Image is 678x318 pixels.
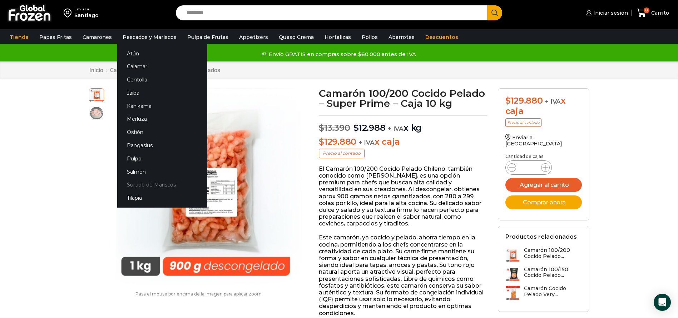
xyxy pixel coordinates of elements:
a: Jaiba [117,86,207,99]
h3: Camarón Cocido Pelado Very... [524,285,582,298]
a: Camarón 100/200 Cocido Pelado... [505,247,582,263]
div: 1 / 2 [108,88,304,284]
a: Camarón 100/150 Cocido Pelado... [505,267,582,282]
bdi: 129.880 [505,95,543,106]
span: $ [353,123,359,133]
p: x caja [319,137,487,147]
a: Descuentos [422,30,462,44]
span: camaron nacional [89,88,104,102]
a: Tilapia [117,192,207,205]
a: Merluza [117,113,207,126]
a: Camarón Cocido Pelado Very... [505,285,582,301]
a: Queso Crema [275,30,317,44]
a: Hortalizas [321,30,355,44]
h1: Camarón 100/200 Cocido Pelado – Super Prime – Caja 10 kg [319,88,487,108]
button: Agregar al carrito [505,178,582,192]
a: Pangasius [117,139,207,152]
a: Calamar [117,60,207,73]
span: $ [505,95,511,106]
a: Centolla [117,73,207,86]
h3: Camarón 100/150 Cocido Pelado... [524,267,582,279]
span: Iniciar sesión [592,9,628,16]
button: Search button [487,5,502,20]
a: 0 Carrito [635,5,671,21]
a: Pulpa de Frutas [184,30,232,44]
a: Surtido de Mariscos [117,178,207,192]
a: Ostión [117,126,207,139]
span: $ [319,136,324,147]
h3: Camarón 100/200 Cocido Pelado... [524,247,582,259]
a: Enviar a [GEOGRAPHIC_DATA] [505,134,563,147]
bdi: 129.880 [319,136,356,147]
span: + IVA [388,125,404,132]
a: Pescados y Mariscos [119,30,180,44]
h2: Productos relacionados [505,233,577,240]
span: + IVA [545,98,561,105]
img: address-field-icon.svg [64,7,74,19]
a: Pollos [358,30,381,44]
a: Papas Fritas [36,30,75,44]
a: Camarones [79,30,115,44]
p: El Camarón 100/200 Cocido Pelado Chileno, también conocido como [PERSON_NAME], es una opción prem... [319,165,487,227]
a: Salmón [117,165,207,178]
div: Open Intercom Messenger [654,294,671,311]
span: + IVA [359,139,375,146]
p: Precio al contado [505,118,541,127]
nav: Breadcrumb [89,67,221,74]
a: Iniciar sesión [584,6,628,20]
div: Enviar a [74,7,99,12]
a: Appetizers [236,30,272,44]
p: Precio al contado [319,149,365,158]
bdi: 13.390 [319,123,350,133]
span: camaron nacional [89,106,104,120]
a: Tienda [6,30,32,44]
a: Atún [117,47,207,60]
span: 0 [644,8,649,13]
a: Pulpo [117,152,207,165]
a: Abarrotes [385,30,418,44]
a: Inicio [89,67,104,74]
p: Este camarón, ya cocido y pelado, ahorra tiempo en la cocina, permitiendo a los chefs concentrars... [319,234,487,316]
div: x caja [505,96,582,116]
a: Camarones [110,67,140,74]
span: Carrito [649,9,669,16]
button: Comprar ahora [505,195,582,209]
a: Kanikama [117,99,207,113]
p: x kg [319,115,487,133]
bdi: 12.988 [353,123,385,133]
p: Pasa el mouse por encima de la imagen para aplicar zoom [89,292,308,297]
div: Santiago [74,12,99,19]
span: $ [319,123,324,133]
p: Cantidad de cajas [505,154,582,159]
img: camaron nacional [108,88,304,284]
input: Product quantity [522,163,535,173]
